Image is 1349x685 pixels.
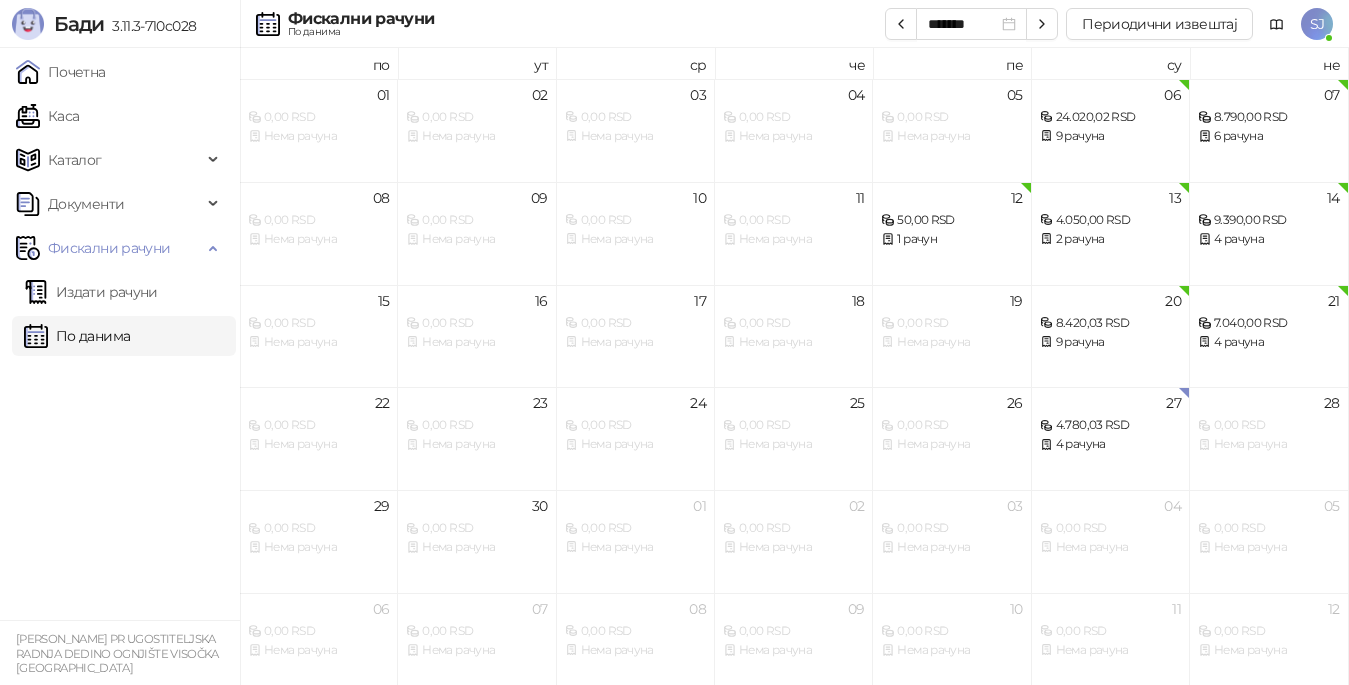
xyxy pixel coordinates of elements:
div: 9.390,00 RSD [1198,211,1339,230]
div: 12 [1011,191,1023,205]
div: Нема рачуна [406,333,547,352]
div: 1 рачун [881,230,1022,249]
div: Нема рачуна [406,641,547,660]
div: Нема рачуна [723,230,864,249]
div: Нема рачуна [723,435,864,454]
div: 25 [850,396,865,410]
div: 06 [373,602,390,616]
small: [PERSON_NAME] PR UGOSTITELJSKA RADNJA DEDINO OGNJIŠTE VISOČKA [GEOGRAPHIC_DATA] [16,632,219,675]
div: 01 [693,499,706,513]
span: SJ [1301,8,1333,40]
td: 2025-10-01 [557,490,715,593]
div: 9 рачуна [1040,127,1181,146]
div: Нема рачуна [406,127,547,146]
div: 03 [690,88,706,102]
div: 4 рачуна [1198,333,1339,352]
td: 2025-09-12 [873,182,1031,285]
div: 4 рачуна [1198,230,1339,249]
th: не [1190,48,1348,79]
td: 2025-09-20 [1032,285,1190,388]
div: 09 [531,191,548,205]
div: 19 [1010,294,1023,308]
span: Документи [48,184,124,224]
td: 2025-09-19 [873,285,1031,388]
div: 13 [1169,191,1181,205]
div: 02 [532,88,548,102]
td: 2025-09-10 [557,182,715,285]
td: 2025-09-02 [398,79,556,182]
div: 0,00 RSD [723,211,864,230]
td: 2025-10-04 [1032,490,1190,593]
div: 20 [1165,294,1181,308]
div: 8.420,03 RSD [1040,314,1181,333]
div: 0,00 RSD [248,211,389,230]
div: 17 [694,294,706,308]
div: 0,00 RSD [1040,519,1181,538]
th: су [1032,48,1190,79]
div: 14 [1327,191,1340,205]
div: 0,00 RSD [406,314,547,333]
div: 04 [848,88,865,102]
td: 2025-10-02 [715,490,873,593]
td: 2025-09-07 [1190,79,1348,182]
div: 16 [535,294,548,308]
th: пе [873,48,1031,79]
div: 23 [533,396,548,410]
td: 2025-10-03 [873,490,1031,593]
div: 0,00 RSD [1040,622,1181,641]
a: Почетна [16,52,106,92]
div: 07 [532,602,548,616]
td: 2025-09-06 [1032,79,1190,182]
div: 21 [1328,294,1340,308]
div: 7.040,00 RSD [1198,314,1339,333]
td: 2025-09-14 [1190,182,1348,285]
div: Нема рачуна [248,538,389,557]
div: 0,00 RSD [881,519,1022,538]
div: 08 [373,191,390,205]
a: Каса [16,96,79,136]
div: 05 [1324,499,1340,513]
div: Нема рачуна [881,127,1022,146]
div: 0,00 RSD [881,108,1022,127]
div: 0,00 RSD [881,314,1022,333]
td: 2025-09-01 [240,79,398,182]
th: ут [398,48,556,79]
td: 2025-09-15 [240,285,398,388]
div: Нема рачуна [565,641,706,660]
div: 0,00 RSD [406,416,547,435]
span: Каталог [48,140,102,180]
div: Нема рачуна [1198,538,1339,557]
div: 0,00 RSD [723,416,864,435]
th: ср [557,48,715,79]
a: Документација [1261,8,1293,40]
div: Нема рачуна [565,333,706,352]
td: 2025-09-08 [240,182,398,285]
div: 11 [1172,602,1181,616]
th: по [240,48,398,79]
div: 0,00 RSD [248,314,389,333]
div: 10 [1010,602,1023,616]
div: 0,00 RSD [723,519,864,538]
td: 2025-09-26 [873,387,1031,490]
div: Нема рачуна [723,127,864,146]
td: 2025-09-17 [557,285,715,388]
td: 2025-09-05 [873,79,1031,182]
span: Фискални рачуни [48,228,170,268]
img: Logo [12,8,44,40]
div: Нема рачуна [248,333,389,352]
div: Нема рачуна [565,230,706,249]
div: Нема рачуна [723,538,864,557]
div: 10 [693,191,706,205]
div: Нема рачуна [248,127,389,146]
div: 50,00 RSD [881,211,1022,230]
td: 2025-09-23 [398,387,556,490]
div: 0,00 RSD [1198,519,1339,538]
div: Нема рачуна [881,538,1022,557]
div: Нема рачуна [406,538,547,557]
div: 05 [1007,88,1023,102]
div: 0,00 RSD [248,519,389,538]
div: 30 [532,499,548,513]
div: 01 [377,88,390,102]
div: Нема рачуна [881,641,1022,660]
div: 04 [1164,499,1181,513]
